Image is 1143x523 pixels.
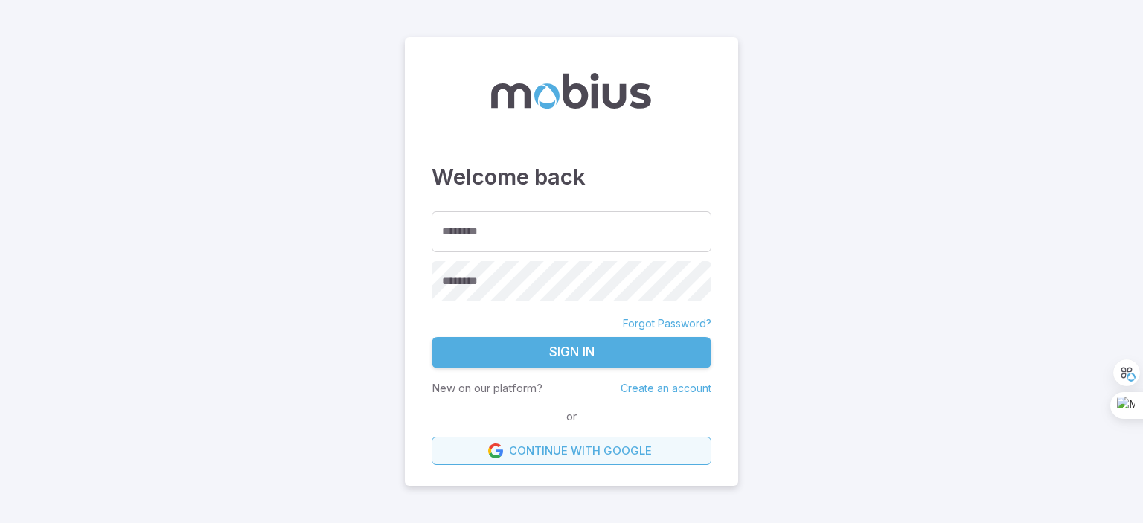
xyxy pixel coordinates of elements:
[432,337,711,368] button: Sign In
[432,380,542,397] p: New on our platform?
[621,382,711,394] a: Create an account
[563,408,580,425] span: or
[432,161,711,193] h3: Welcome back
[432,437,711,465] a: Continue with Google
[623,316,711,331] a: Forgot Password?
